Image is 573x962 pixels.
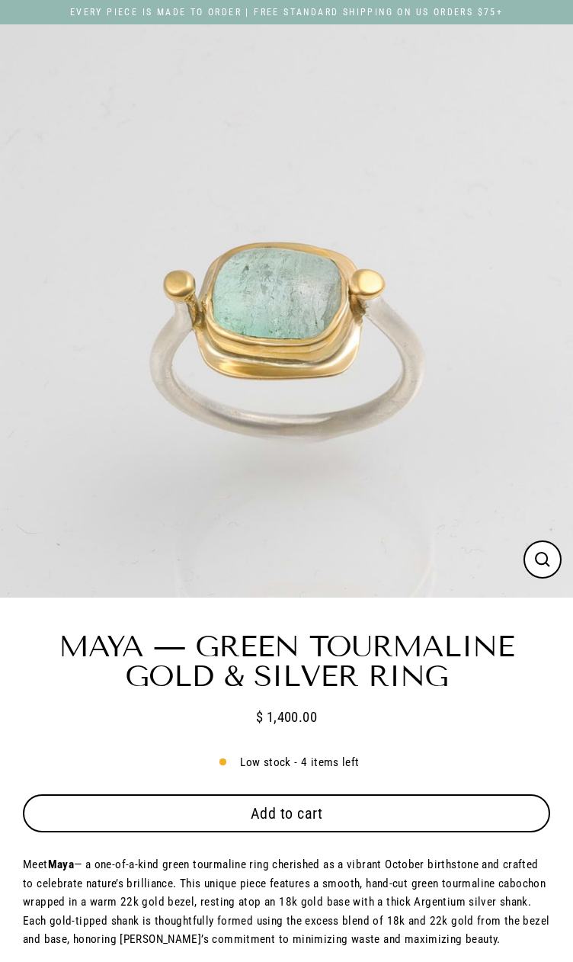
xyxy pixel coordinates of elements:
button: Add to cart [23,794,550,832]
p: Meet — a one-of-a-kind green tourmaline ring cherished as a vibrant October birthstone and crafte... [23,855,550,948]
span: Add to cart [251,804,323,823]
span: $ 1,400.00 [256,707,317,730]
span: Low stock - 4 items left [240,753,359,771]
strong: Maya [48,858,75,871]
h1: Maya — Green Tourmaline Gold & Silver Ring [23,632,550,691]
